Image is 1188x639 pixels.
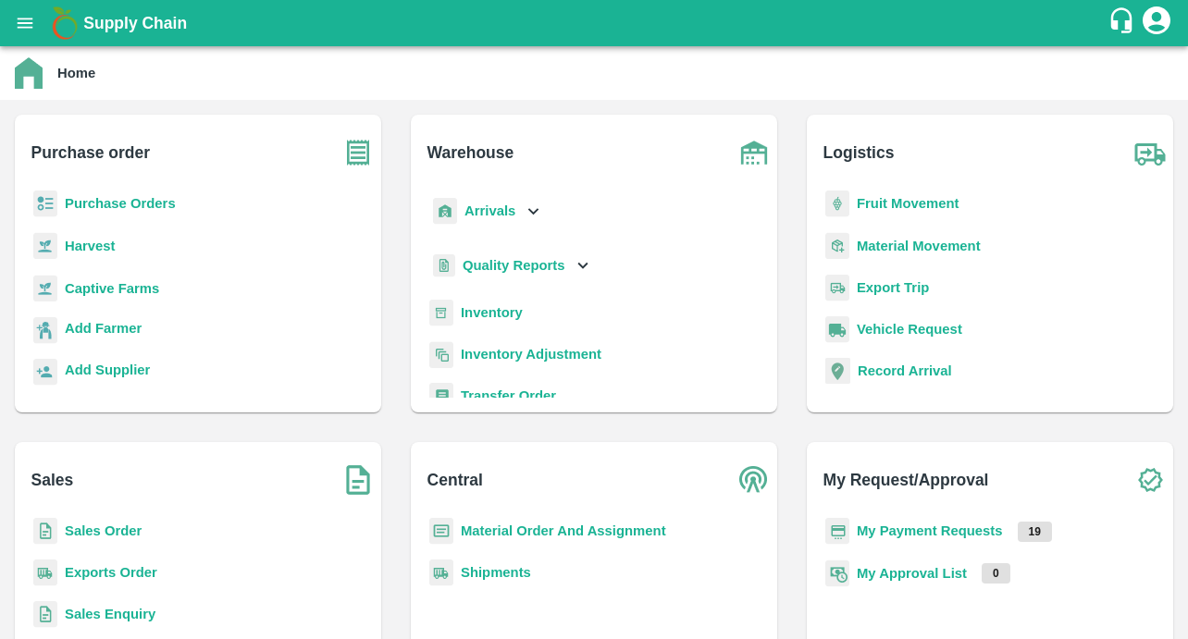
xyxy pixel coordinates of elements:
a: Fruit Movement [857,196,959,211]
img: sales [33,601,57,628]
b: My Request/Approval [823,467,989,493]
a: Inventory [461,305,523,320]
img: centralMaterial [429,518,453,545]
a: Supply Chain [83,10,1108,36]
img: whInventory [429,300,453,326]
a: My Payment Requests [857,523,1003,538]
a: Export Trip [857,280,929,295]
div: customer-support [1108,6,1140,40]
img: soSales [335,457,381,503]
a: Captive Farms [65,281,159,296]
b: Sales [31,467,74,493]
img: logo [46,5,83,42]
img: whArrival [433,198,457,225]
img: shipments [429,559,453,586]
b: Quality Reports [463,258,565,273]
img: material [825,232,849,260]
a: Record Arrival [858,363,952,378]
img: vehicle [825,316,849,343]
img: supplier [33,359,57,386]
a: Shipments [461,565,531,580]
img: reciept [33,190,57,217]
div: account of current user [1140,4,1173,43]
a: Sales Order [65,523,142,538]
a: Inventory Adjustment [461,347,601,362]
a: Add Supplier [65,360,150,385]
b: Central [427,467,483,493]
img: delivery [825,275,849,301]
img: farmer [33,317,57,344]
b: Add Supplier [65,363,150,377]
img: qualityReport [433,254,455,277]
img: home [15,57,43,89]
img: purchase [335,129,381,176]
img: approval [825,559,849,587]
a: Purchase Orders [65,196,176,211]
img: truck [1127,129,1173,176]
a: Vehicle Request [857,322,962,337]
b: Supply Chain [83,14,187,32]
a: My Approval List [857,566,967,581]
b: Arrivals [464,203,515,218]
b: Warehouse [427,140,514,166]
a: Exports Order [65,565,157,580]
img: whTransfer [429,383,453,410]
img: shipments [33,559,57,586]
img: harvest [33,232,57,260]
b: Purchase order [31,140,150,166]
img: harvest [33,275,57,302]
button: open drawer [4,2,46,44]
b: Add Farmer [65,321,142,336]
img: check [1127,457,1173,503]
div: Arrivals [429,190,544,232]
a: Material Order And Assignment [461,523,666,538]
img: payment [825,518,849,545]
a: Sales Enquiry [65,607,155,621]
div: Quality Reports [429,247,593,285]
b: Logistics [823,140,895,166]
img: inventory [429,341,453,368]
p: 19 [1018,522,1052,542]
a: Harvest [65,239,115,253]
p: 0 [982,563,1010,584]
img: sales [33,518,57,545]
a: Transfer Order [461,388,556,403]
b: Home [57,66,95,80]
a: Material Movement [857,239,981,253]
img: fruit [825,190,849,217]
img: warehouse [731,129,777,176]
img: central [731,457,777,503]
a: Add Farmer [65,318,142,343]
img: recordArrival [825,358,850,384]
